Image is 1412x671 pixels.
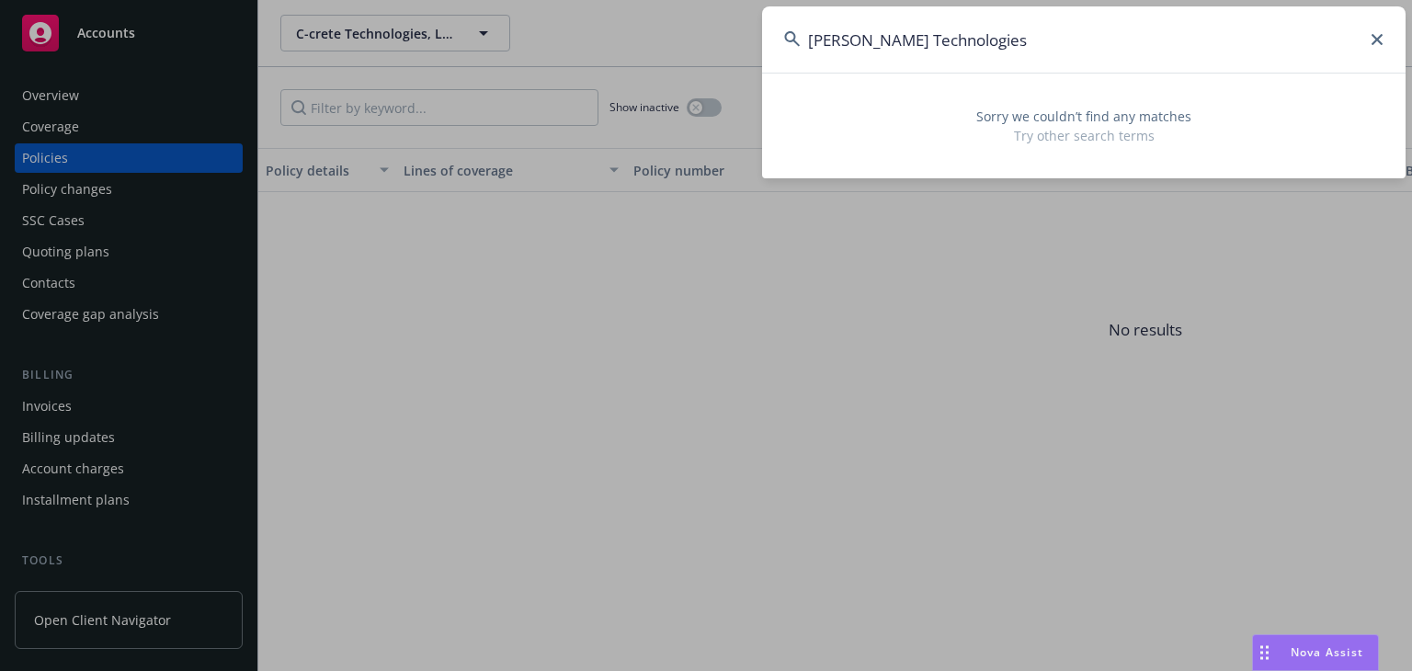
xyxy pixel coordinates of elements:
span: Try other search terms [784,126,1384,145]
button: Nova Assist [1252,634,1379,671]
input: Search... [762,6,1406,73]
span: Sorry we couldn’t find any matches [784,107,1384,126]
span: Nova Assist [1291,644,1363,660]
div: Drag to move [1253,635,1276,670]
